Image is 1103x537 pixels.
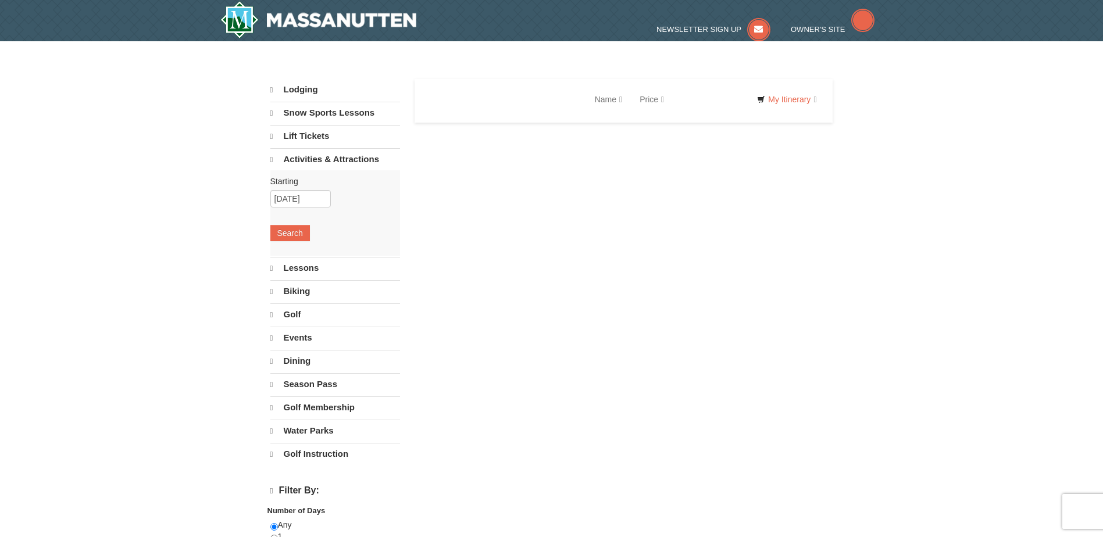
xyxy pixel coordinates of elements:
[270,443,400,465] a: Golf Instruction
[270,102,400,124] a: Snow Sports Lessons
[270,485,400,496] h4: Filter By:
[656,25,770,34] a: Newsletter Sign Up
[220,1,417,38] a: Massanutten Resort
[749,91,824,108] a: My Itinerary
[270,303,400,325] a: Golf
[586,88,631,111] a: Name
[270,396,400,418] a: Golf Membership
[791,25,845,34] span: Owner's Site
[631,88,673,111] a: Price
[270,350,400,372] a: Dining
[270,327,400,349] a: Events
[270,280,400,302] a: Biking
[220,1,417,38] img: Massanutten Resort Logo
[270,176,391,187] label: Starting
[267,506,326,515] strong: Number of Days
[656,25,741,34] span: Newsletter Sign Up
[270,125,400,147] a: Lift Tickets
[270,79,400,101] a: Lodging
[791,25,874,34] a: Owner's Site
[270,420,400,442] a: Water Parks
[270,148,400,170] a: Activities & Attractions
[270,225,310,241] button: Search
[270,373,400,395] a: Season Pass
[270,257,400,279] a: Lessons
